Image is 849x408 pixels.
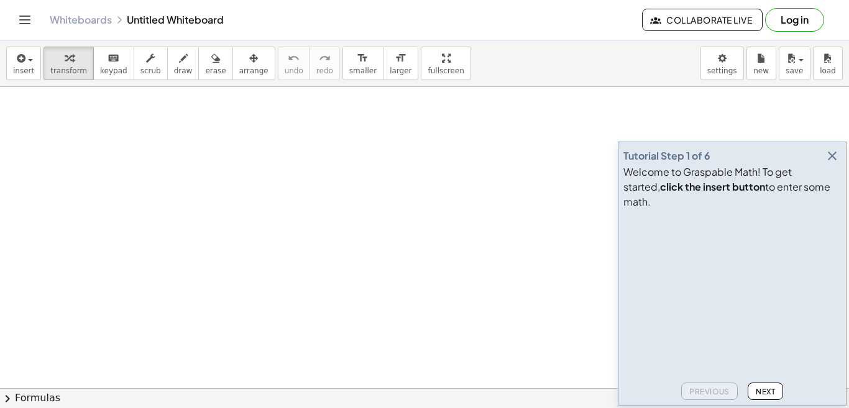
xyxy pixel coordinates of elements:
span: Next [756,387,775,396]
span: fullscreen [428,66,464,75]
span: redo [316,66,333,75]
span: settings [707,66,737,75]
button: draw [167,47,200,80]
span: erase [205,66,226,75]
button: Next [748,383,783,400]
button: erase [198,47,232,80]
span: save [786,66,803,75]
span: keypad [100,66,127,75]
i: undo [288,51,300,66]
button: save [779,47,810,80]
span: draw [174,66,193,75]
i: keyboard [108,51,119,66]
span: insert [13,66,34,75]
span: transform [50,66,87,75]
button: redoredo [310,47,340,80]
button: settings [700,47,744,80]
button: undoundo [278,47,310,80]
span: larger [390,66,411,75]
button: format_sizesmaller [342,47,383,80]
button: keyboardkeypad [93,47,134,80]
span: arrange [239,66,268,75]
span: Collaborate Live [653,14,752,25]
button: Toggle navigation [15,10,35,30]
span: undo [285,66,303,75]
button: fullscreen [421,47,470,80]
button: insert [6,47,41,80]
span: smaller [349,66,377,75]
a: Whiteboards [50,14,112,26]
div: Tutorial Step 1 of 6 [623,148,710,163]
span: load [820,66,836,75]
button: arrange [232,47,275,80]
b: click the insert button [660,180,765,193]
div: Welcome to Graspable Math! To get started, to enter some math. [623,165,841,209]
i: format_size [395,51,406,66]
button: Log in [765,8,824,32]
span: new [753,66,769,75]
button: format_sizelarger [383,47,418,80]
span: scrub [140,66,161,75]
i: redo [319,51,331,66]
button: scrub [134,47,168,80]
button: new [746,47,776,80]
button: load [813,47,843,80]
button: transform [44,47,94,80]
i: format_size [357,51,369,66]
button: Collaborate Live [642,9,763,31]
